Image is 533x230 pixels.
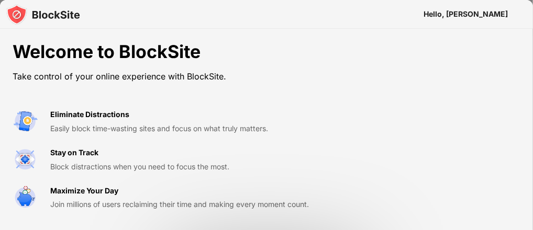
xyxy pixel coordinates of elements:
[50,147,98,158] div: Stay on Track
[50,185,118,197] div: Maximize Your Day
[6,4,80,25] img: logo-blocksite.svg
[13,147,38,172] img: value-focus.svg
[13,109,38,134] img: value-avoid-distractions.svg
[13,185,38,210] img: value-safe-time.svg
[13,41,309,63] div: Welcome to BlockSite
[50,161,309,172] div: Block distractions when you need to focus the most.
[50,123,309,134] div: Easily block time-wasting sites and focus on what truly matters.
[50,109,129,120] div: Eliminate Distractions
[424,10,508,18] div: Hello, [PERSON_NAME]
[50,199,309,210] div: Join millions of users reclaiming their time and making every moment count.
[13,69,309,84] div: Take control of your online experience with BlockSite.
